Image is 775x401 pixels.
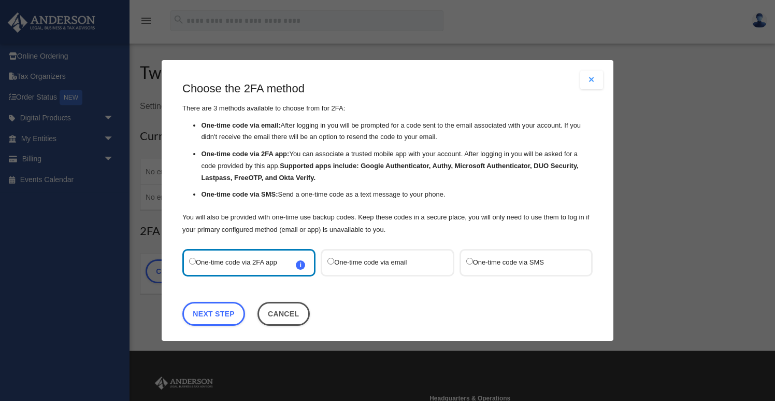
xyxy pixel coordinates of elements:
input: One-time code via SMS [466,258,473,265]
input: One-time code via 2FA appi [189,258,196,265]
li: You can associate a trusted mobile app with your account. After logging in you will be asked for ... [201,148,593,184]
div: There are 3 methods available to choose from for 2FA: [182,81,593,236]
input: One-time code via email [327,258,334,265]
strong: One-time code via 2FA app: [201,150,289,158]
button: Close this dialog window [257,302,310,326]
a: Next Step [182,302,245,326]
strong: One-time code via email: [201,121,280,129]
label: One-time code via email [327,256,437,270]
p: You will also be provided with one-time use backup codes. Keep these codes in a secure place, you... [182,211,593,236]
label: One-time code via SMS [466,256,576,270]
li: Send a one-time code as a text message to your phone. [201,189,593,201]
li: After logging in you will be prompted for a code sent to the email associated with your account. ... [201,120,593,144]
strong: Supported apps include: Google Authenticator, Authy, Microsoft Authenticator, DUO Security, Lastp... [201,162,578,182]
h3: Choose the 2FA method [182,81,593,97]
strong: One-time code via SMS: [201,190,278,198]
button: Close modal [580,71,603,89]
label: One-time code via 2FA app [189,256,298,270]
span: i [296,260,305,270]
